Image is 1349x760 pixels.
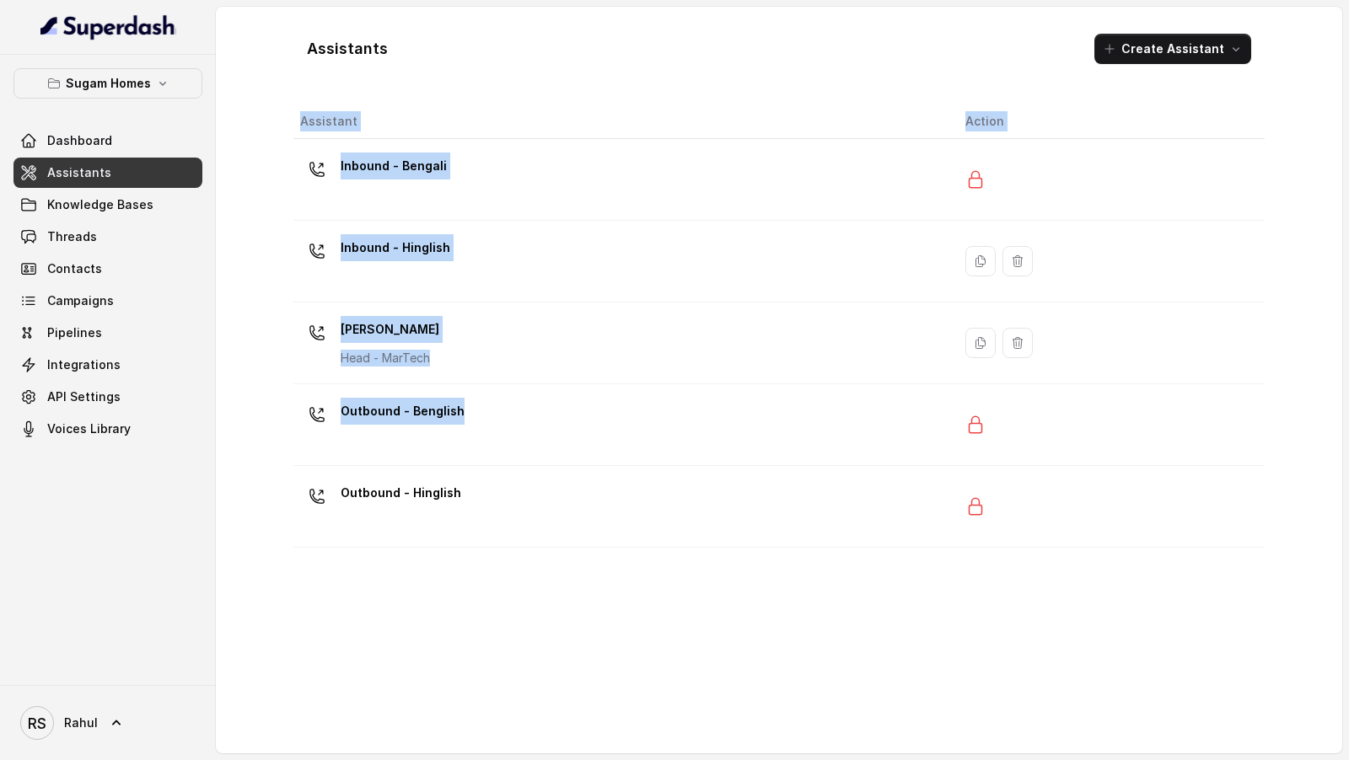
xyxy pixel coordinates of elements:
[13,318,202,348] a: Pipelines
[13,414,202,444] a: Voices Library
[341,350,439,367] p: Head - MarTech
[28,715,46,732] text: RS
[293,104,952,139] th: Assistant
[13,126,202,156] a: Dashboard
[13,382,202,412] a: API Settings
[66,73,151,94] p: Sugam Homes
[47,356,121,373] span: Integrations
[13,286,202,316] a: Campaigns
[341,153,447,179] p: Inbound - Bengali
[47,324,102,341] span: Pipelines
[47,228,97,245] span: Threads
[307,35,388,62] h1: Assistants
[13,222,202,252] a: Threads
[13,68,202,99] button: Sugam Homes
[47,196,153,213] span: Knowledge Bases
[341,316,439,343] p: [PERSON_NAME]
[13,190,202,220] a: Knowledge Bases
[1094,34,1251,64] button: Create Assistant
[13,254,202,284] a: Contacts
[13,350,202,380] a: Integrations
[13,158,202,188] a: Assistants
[47,292,114,309] span: Campaigns
[341,234,450,261] p: Inbound - Hinglish
[47,420,131,437] span: Voices Library
[13,699,202,747] a: Rahul
[47,388,121,405] span: API Settings
[47,260,102,277] span: Contacts
[40,13,176,40] img: light.svg
[47,132,112,149] span: Dashboard
[64,715,98,731] span: Rahul
[952,104,1265,139] th: Action
[341,479,461,506] p: Outbound - Hinglish
[47,164,111,181] span: Assistants
[341,398,465,425] p: Outbound - Benglish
